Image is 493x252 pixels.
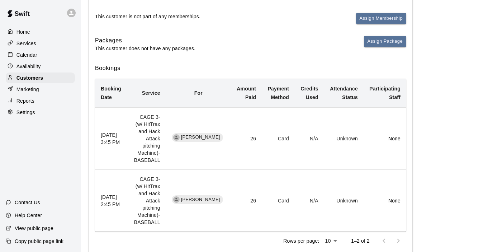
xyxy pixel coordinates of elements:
[6,84,75,95] a: Marketing
[231,107,262,169] td: 26
[231,170,262,232] td: 26
[262,170,295,232] td: Card
[101,86,121,100] b: Booking Date
[6,27,75,37] a: Home
[6,73,75,83] a: Customers
[16,74,43,81] p: Customers
[268,86,289,100] b: Payment Method
[173,134,180,141] div: Samuel Lindquist
[95,45,195,52] p: This customer does not have any packages.
[16,63,41,70] p: Availability
[369,197,400,204] p: None
[178,196,223,203] span: [PERSON_NAME]
[6,107,75,118] a: Settings
[283,237,319,244] p: Rows per page:
[15,238,63,245] p: Copy public page link
[95,64,406,73] h6: Bookings
[300,86,318,100] b: Credits Used
[6,38,75,49] a: Services
[127,170,166,232] td: CAGE 3- (w/ HitTrax and Hack Attack pitching Machine)- BASEBALL
[295,170,324,232] td: N/A
[6,95,75,106] a: Reports
[295,107,324,169] td: N/A
[15,212,42,219] p: Help Center
[194,90,203,96] b: For
[95,107,127,169] th: [DATE] 3:45 PM
[16,40,36,47] p: Services
[324,170,364,232] td: Unknown
[6,50,75,60] a: Calendar
[15,225,53,232] p: View public page
[351,237,370,244] p: 1–2 of 2
[237,86,256,100] b: Amount Paid
[369,135,400,142] p: None
[324,107,364,169] td: Unknown
[330,86,358,100] b: Attendance Status
[364,36,406,47] button: Assign Package
[127,107,166,169] td: CAGE 3- (w/ HitTrax and Hack Attack pitching Machine)- BASEBALL
[142,90,160,96] b: Service
[356,13,406,24] button: Assign Membership
[6,61,75,72] a: Availability
[95,170,127,232] th: [DATE] 2:45 PM
[16,51,37,59] p: Calendar
[95,79,406,232] table: simple table
[16,97,34,104] p: Reports
[16,28,30,36] p: Home
[15,199,40,206] p: Contact Us
[262,107,295,169] td: Card
[173,196,180,203] div: Samuel Lindquist
[322,236,340,246] div: 10
[178,134,223,141] span: [PERSON_NAME]
[95,13,200,20] p: This customer is not part of any memberships.
[16,109,35,116] p: Settings
[16,86,39,93] p: Marketing
[369,86,400,100] b: Participating Staff
[95,36,195,45] h6: Packages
